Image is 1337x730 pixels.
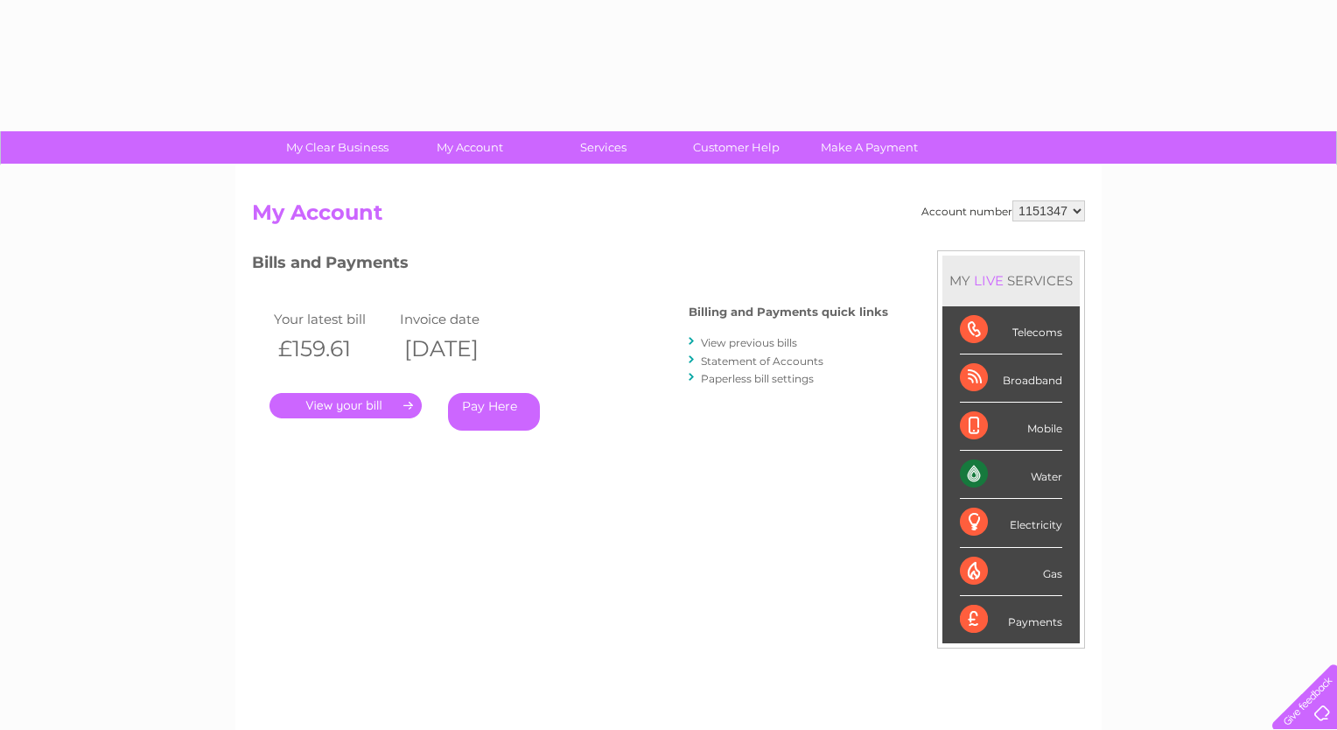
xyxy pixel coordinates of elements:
a: My Clear Business [265,131,409,164]
div: Mobile [960,403,1062,451]
div: Account number [921,200,1085,221]
div: LIVE [970,272,1007,289]
div: Telecoms [960,306,1062,354]
div: Broadband [960,354,1062,403]
td: Your latest bill [269,307,395,331]
div: Electricity [960,499,1062,547]
h3: Bills and Payments [252,250,888,281]
a: Paperless bill settings [701,372,814,385]
a: View previous bills [701,336,797,349]
div: Water [960,451,1062,499]
h4: Billing and Payments quick links [689,305,888,319]
h2: My Account [252,200,1085,234]
td: Invoice date [395,307,521,331]
div: MY SERVICES [942,256,1080,305]
th: [DATE] [395,331,521,367]
a: Statement of Accounts [701,354,823,368]
div: Gas [960,548,1062,596]
div: Payments [960,596,1062,643]
a: Make A Payment [797,131,941,164]
a: Pay Here [448,393,540,431]
a: My Account [398,131,542,164]
a: Customer Help [664,131,808,164]
a: . [269,393,422,418]
th: £159.61 [269,331,395,367]
a: Services [531,131,675,164]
